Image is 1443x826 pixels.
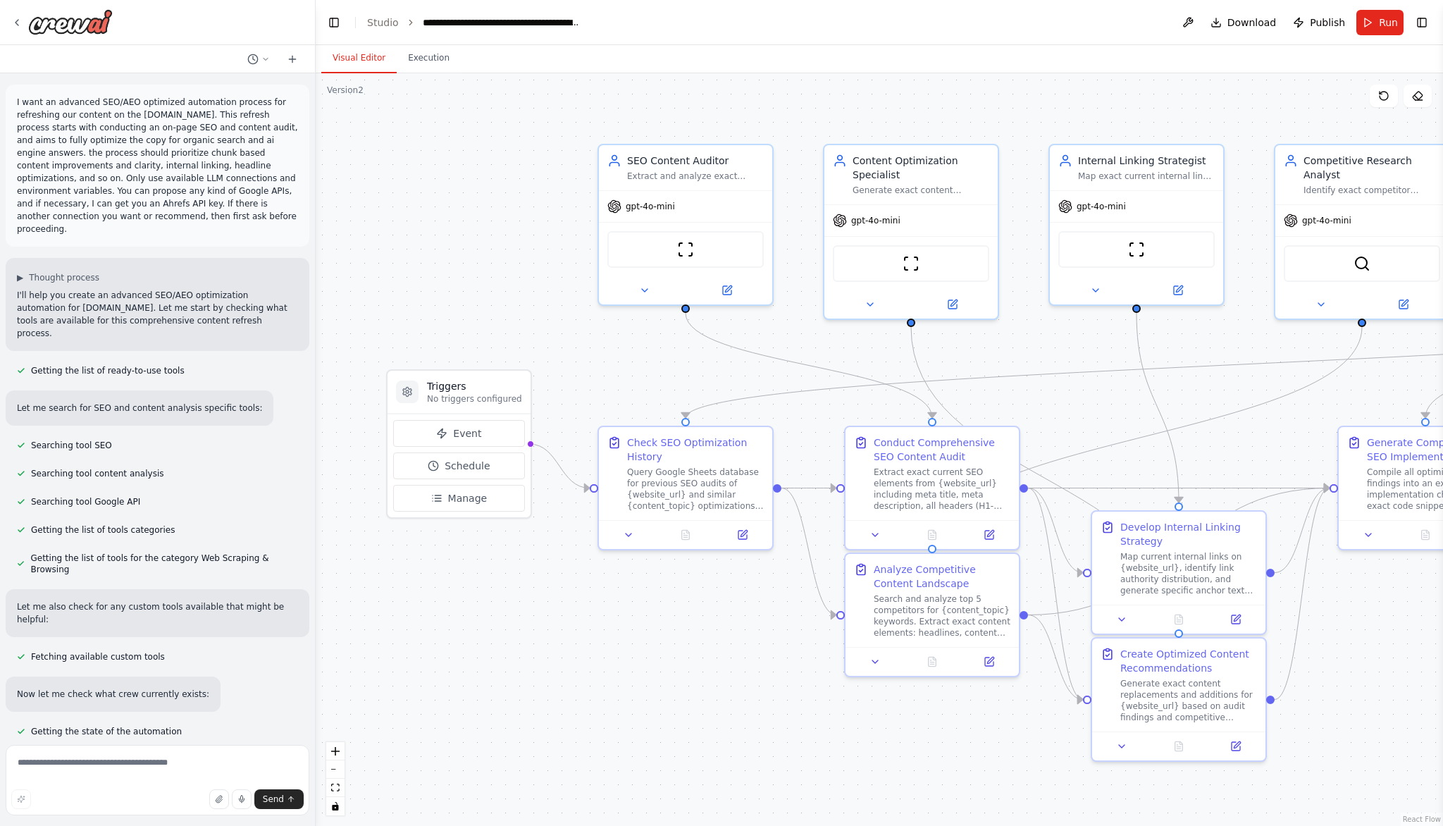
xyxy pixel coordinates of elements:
img: SerpApiGoogleSearchTool [1354,255,1370,272]
button: No output available [903,526,962,543]
div: Query Google Sheets database for previous SEO audits of {website_url} and similar {content_topic}... [627,467,764,512]
div: Map exact current internal link structure of {website_url} and generate specific anchor text, tar... [1078,171,1215,182]
div: Internal Linking StrategistMap exact current internal link structure of {website_url} and generat... [1048,144,1225,306]
div: Check SEO Optimization HistoryQuery Google Sheets database for previous SEO audits of {website_ur... [597,426,774,550]
g: Edge from 016a1ca6-5ebb-44ce-a48e-5e7f58c57d00 to d2a6edbf-5fa2-4187-8eae-dfb28b4d8c89 [925,327,1369,545]
div: Develop Internal Linking StrategyMap current internal links on {website_url}, identify link autho... [1091,510,1267,635]
div: Check SEO Optimization History [627,436,764,464]
g: Edge from d2a6edbf-5fa2-4187-8eae-dfb28b4d8c89 to 8700d6ab-daf5-41af-9638-5ca672f1367d [1028,608,1083,707]
img: ScrapeWebsiteTool [1128,241,1145,258]
button: Open in side panel [1211,738,1260,755]
button: Open in side panel [1211,611,1260,628]
div: SEO Content AuditorExtract and analyze exact current SEO elements from {website_url} and provide ... [597,144,774,306]
span: gpt-4o-mini [626,201,675,212]
div: Map current internal links on {website_url}, identify link authority distribution, and generate s... [1120,551,1257,596]
a: React Flow attribution [1403,815,1441,823]
g: Edge from 6433b986-6fa0-471a-a523-93367a80f144 to 91b94e1f-2e83-4086-9f2f-3619f7ed41af [1275,481,1330,580]
span: Getting the state of the automation [31,726,182,737]
g: Edge from dca5630e-bedc-49c6-b159-5fb73e2eb519 to 91b94e1f-2e83-4086-9f2f-3619f7ed41af [1028,481,1330,495]
g: Edge from 6637a8cd-ba16-423e-96f8-0a25733af443 to 6433b986-6fa0-471a-a523-93367a80f144 [1129,313,1186,503]
span: Run [1379,16,1398,30]
button: Open in side panel [912,296,992,313]
div: Conduct Comprehensive SEO Content Audit [874,436,1010,464]
button: Start a new chat [281,51,304,68]
button: Send [254,789,304,809]
div: Create Optimized Content RecommendationsGenerate exact content replacements and additions for {we... [1091,637,1267,762]
a: Studio [367,17,399,28]
span: Schedule [445,459,490,473]
span: Publish [1310,16,1345,30]
span: gpt-4o-mini [1077,201,1126,212]
button: Open in side panel [1363,296,1443,313]
button: Run [1356,10,1404,35]
button: Hide left sidebar [324,13,344,32]
span: gpt-4o-mini [1302,215,1351,226]
span: Fetching available custom tools [31,651,165,662]
button: zoom in [326,742,345,760]
g: Edge from 5fb5f2ab-8244-4637-a6e6-b7c75e92c6ef to dca5630e-bedc-49c6-b159-5fb73e2eb519 [679,313,939,418]
g: Edge from dca5630e-bedc-49c6-b159-5fb73e2eb519 to 8700d6ab-daf5-41af-9638-5ca672f1367d [1028,481,1083,707]
button: No output available [656,526,716,543]
img: ScrapeWebsiteTool [903,255,919,272]
img: Logo [28,9,113,35]
button: ▶Thought process [17,272,99,283]
span: Event [453,426,481,440]
g: Edge from ba703762-2481-4761-8237-7b27460926de to d2a6edbf-5fa2-4187-8eae-dfb28b4d8c89 [781,481,836,622]
div: Search and analyze top 5 competitors for {content_topic} keywords. Extract exact content elements... [874,593,1010,639]
button: Schedule [393,452,525,479]
span: Send [263,794,284,805]
g: Edge from ba703762-2481-4761-8237-7b27460926de to dca5630e-bedc-49c6-b159-5fb73e2eb519 [781,481,836,495]
p: Now let me check what crew currently exists: [17,688,209,701]
span: gpt-4o-mini [851,215,900,226]
g: Edge from 7c1a8564-912e-484a-a98a-8edddc233023 to 8700d6ab-daf5-41af-9638-5ca672f1367d [904,327,1186,629]
button: Manage [393,485,525,512]
h3: Triggers [427,379,522,393]
button: Show right sidebar [1412,13,1432,32]
div: Version 2 [327,85,364,96]
div: Extract exact current SEO elements from {website_url} including meta title, meta description, all... [874,467,1010,512]
button: No output available [1149,611,1209,628]
g: Edge from d2a6edbf-5fa2-4187-8eae-dfb28b4d8c89 to 91b94e1f-2e83-4086-9f2f-3619f7ed41af [1028,481,1330,622]
button: Download [1205,10,1282,35]
div: Content Optimization Specialist [853,154,989,182]
button: Click to speak your automation idea [232,789,252,809]
button: Open in side panel [718,526,767,543]
div: Content Optimization SpecialistGenerate exact content replacements and additions for {website_url... [823,144,999,320]
span: Getting the list of ready-to-use tools [31,365,185,376]
nav: breadcrumb [367,16,581,30]
button: Execution [397,44,461,73]
div: Conduct Comprehensive SEO Content AuditExtract exact current SEO elements from {website_url} incl... [844,426,1020,550]
p: Let me search for SEO and content analysis specific tools: [17,402,262,414]
g: Edge from 8700d6ab-daf5-41af-9638-5ca672f1367d to 91b94e1f-2e83-4086-9f2f-3619f7ed41af [1275,481,1330,707]
div: Internal Linking Strategist [1078,154,1215,168]
span: Searching tool SEO [31,440,112,451]
img: ScrapeWebsiteTool [677,241,694,258]
div: Analyze Competitive Content Landscape [874,562,1010,591]
button: No output available [903,653,962,670]
span: Manage [448,491,488,505]
g: Edge from dca5630e-bedc-49c6-b159-5fb73e2eb519 to 6433b986-6fa0-471a-a523-93367a80f144 [1028,481,1083,580]
button: Improve this prompt [11,789,31,809]
button: Open in side panel [687,282,767,299]
span: ▶ [17,272,23,283]
span: Thought process [29,272,99,283]
span: Getting the list of tools for the category Web Scraping & Browsing [30,553,298,575]
button: Upload files [209,789,229,809]
button: No output available [1149,738,1209,755]
span: Download [1227,16,1277,30]
button: toggle interactivity [326,797,345,815]
button: Open in side panel [965,526,1013,543]
div: Extract and analyze exact current SEO elements from {website_url} and provide specific, measurabl... [627,171,764,182]
div: Develop Internal Linking Strategy [1120,520,1257,548]
div: SEO Content Auditor [627,154,764,168]
p: I'll help you create an advanced SEO/AEO optimization automation for [DOMAIN_NAME]. Let me start ... [17,289,298,340]
div: Analyze Competitive Content LandscapeSearch and analyze top 5 competitors for {content_topic} key... [844,553,1020,677]
button: zoom out [326,760,345,779]
p: No triggers configured [427,393,522,405]
div: Generate exact content replacements and additions for {website_url} with specific word counts, se... [853,185,989,196]
p: Let me also check for any custom tools available that might be helpful: [17,600,298,626]
button: fit view [326,779,345,797]
button: Publish [1287,10,1351,35]
div: Identify exact competitor advantages for {content_topic} and extract specific content elements, s... [1303,185,1440,196]
div: Create Optimized Content Recommendations [1120,647,1257,675]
